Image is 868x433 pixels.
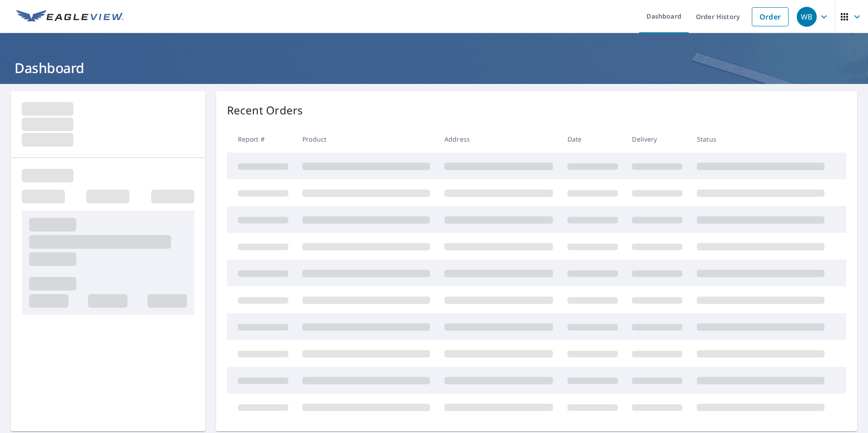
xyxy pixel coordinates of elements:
p: Recent Orders [227,102,303,118]
img: EV Logo [16,10,123,24]
h1: Dashboard [11,59,857,77]
th: Product [295,126,437,153]
div: WB [797,7,817,27]
th: Status [690,126,832,153]
th: Report # [227,126,296,153]
th: Date [560,126,625,153]
th: Delivery [625,126,690,153]
th: Address [437,126,560,153]
a: Order [752,7,789,26]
